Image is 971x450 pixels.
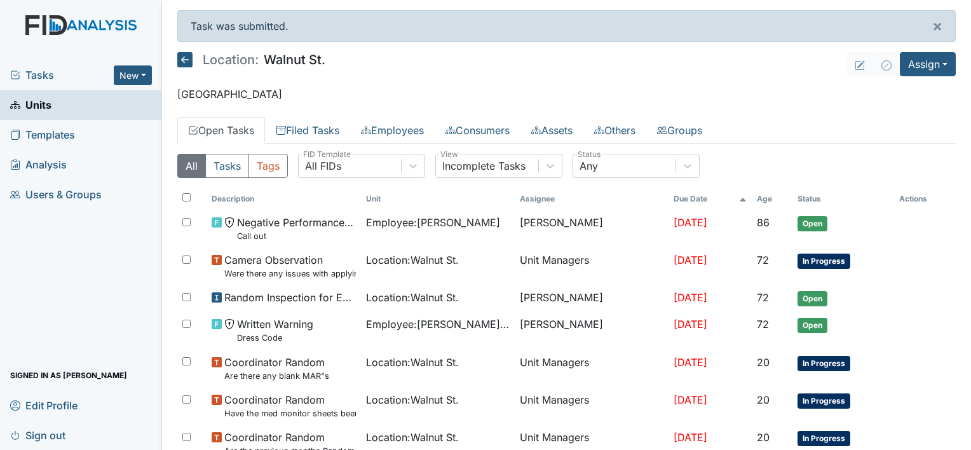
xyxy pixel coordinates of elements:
button: All [177,154,206,178]
div: Task was submitted. [177,10,956,42]
span: Location : Walnut St. [366,392,459,407]
span: Analysis [10,155,67,175]
h5: Walnut St. [177,52,325,67]
span: Units [10,95,51,115]
span: [DATE] [674,291,707,304]
a: Consumers [435,117,520,144]
td: [PERSON_NAME] [515,311,669,349]
span: In Progress [798,254,850,269]
th: Toggle SortBy [207,188,360,210]
small: Are there any blank MAR"s [224,370,329,382]
span: Open [798,318,827,333]
span: 72 [757,254,769,266]
span: Signed in as [PERSON_NAME] [10,365,127,385]
small: Have the med monitor sheets been filled out? [224,407,355,419]
small: Call out [237,230,355,242]
th: Toggle SortBy [752,188,793,210]
span: 72 [757,291,769,304]
span: Coordinator Random Are there any blank MAR"s [224,355,329,382]
span: Employee : [PERSON_NAME] [366,215,500,230]
p: [GEOGRAPHIC_DATA] [177,86,956,102]
td: [PERSON_NAME] [515,285,669,311]
a: Filed Tasks [265,117,350,144]
span: [DATE] [674,431,707,444]
button: New [114,65,152,85]
th: Toggle SortBy [361,188,515,210]
span: Location: [203,53,259,66]
button: Tasks [205,154,249,178]
span: Written Warning Dress Code [237,317,313,344]
span: Location : Walnut St. [366,252,459,268]
button: × [920,11,955,41]
a: Others [583,117,646,144]
span: In Progress [798,393,850,409]
span: Edit Profile [10,395,78,415]
span: Templates [10,125,75,145]
span: Location : Walnut St. [366,290,459,305]
span: Coordinator Random Have the med monitor sheets been filled out? [224,392,355,419]
span: × [932,17,942,35]
span: [DATE] [674,318,707,331]
td: Unit Managers [515,387,669,425]
small: Were there any issues with applying topical medications? ( Starts at the top of MAR and works the... [224,268,355,280]
div: All FIDs [305,158,341,174]
span: Location : Walnut St. [366,355,459,370]
button: Assign [900,52,956,76]
span: [DATE] [674,216,707,229]
th: Toggle SortBy [669,188,752,210]
div: Any [580,158,598,174]
span: Open [798,291,827,306]
div: Incomplete Tasks [442,158,526,174]
span: Random Inspection for Evening [224,290,355,305]
span: 20 [757,356,770,369]
span: 86 [757,216,770,229]
span: Negative Performance Review Call out [237,215,355,242]
a: Assets [520,117,583,144]
a: Groups [646,117,713,144]
a: Tasks [10,67,114,83]
a: Open Tasks [177,117,265,144]
span: [DATE] [674,254,707,266]
span: 20 [757,431,770,444]
span: [DATE] [674,393,707,406]
th: Toggle SortBy [792,188,894,210]
span: Employee : [PERSON_NAME][GEOGRAPHIC_DATA] [366,317,510,332]
td: Unit Managers [515,247,669,285]
th: Assignee [515,188,669,210]
div: Type filter [177,154,288,178]
span: Sign out [10,425,65,445]
span: 72 [757,318,769,331]
td: Unit Managers [515,350,669,387]
span: [DATE] [674,356,707,369]
button: Tags [248,154,288,178]
small: Dress Code [237,332,313,344]
th: Actions [894,188,956,210]
a: Employees [350,117,435,144]
td: [PERSON_NAME] [515,210,669,247]
span: Location : Walnut St. [366,430,459,445]
span: Camera Observation Were there any issues with applying topical medications? ( Starts at the top o... [224,252,355,280]
span: Open [798,216,827,231]
span: 20 [757,393,770,406]
span: Users & Groups [10,185,102,205]
span: In Progress [798,356,850,371]
input: Toggle All Rows Selected [182,193,191,201]
span: In Progress [798,431,850,446]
